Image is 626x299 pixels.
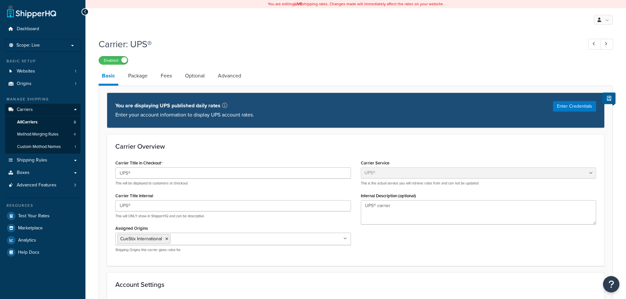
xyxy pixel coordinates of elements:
a: Websites1 [5,65,81,77]
a: Marketplace [5,222,81,234]
span: Boxes [17,170,30,176]
li: Carriers [5,104,81,154]
span: 4 [74,132,76,137]
label: Carrier Title in Checkout [115,160,163,166]
span: CueStix International [120,235,162,242]
a: Previous Record [588,39,601,50]
label: Carrier Service [361,160,389,165]
span: Carriers [17,107,33,113]
a: Optional [182,68,208,84]
a: Advanced Features3 [5,179,81,191]
li: Method Merging Rules [5,128,81,140]
label: Enabled [99,56,128,64]
p: This will be displayed to customers at checkout [115,181,351,186]
span: All Carriers [17,119,37,125]
a: Shipping Rules [5,154,81,166]
a: Advanced [215,68,244,84]
b: LIVE [294,1,302,7]
div: Basic Setup [5,58,81,64]
a: Basic [99,68,118,86]
li: Origins [5,78,81,90]
li: Websites [5,65,81,77]
p: This will ONLY show in ShipperHQ and can be descriptive [115,214,351,219]
a: Boxes [5,167,81,179]
a: Method Merging Rules4 [5,128,81,140]
label: Assigned Origins [115,226,148,231]
button: Open Resource Center [603,276,619,292]
label: Carrier Title Internal [115,193,153,198]
span: Scope: Live [16,43,40,48]
h3: Carrier Overview [115,143,596,150]
span: Marketplace [18,225,43,231]
a: AllCarriers3 [5,116,81,128]
span: 1 [75,69,76,74]
span: Method Merging Rules [17,132,58,137]
p: This is the actual service you will retrieve rates from and can not be updated [361,181,596,186]
span: Test Your Rates [18,213,50,219]
textarea: UPS® carrier [361,200,596,224]
a: Package [125,68,151,84]
a: Custom Method Names1 [5,141,81,153]
a: Help Docs [5,246,81,258]
div: Resources [5,203,81,208]
a: Test Your Rates [5,210,81,222]
li: Custom Method Names [5,141,81,153]
h3: Account Settings [115,281,596,288]
span: 1 [75,81,76,87]
span: 3 [74,182,76,188]
p: Shipping Origins this carrier gives rates for [115,247,351,252]
button: Enter Credentials [553,101,596,112]
span: Analytics [18,238,36,243]
h1: Carrier: UPS® [99,38,576,51]
a: Fees [157,68,175,84]
a: Carriers [5,104,81,116]
span: 3 [74,119,76,125]
span: Advanced Features [17,182,57,188]
button: Show Help Docs [602,93,615,104]
span: Dashboard [17,26,39,32]
span: Origins [17,81,32,87]
span: Help Docs [18,250,39,255]
a: Next Record [600,39,613,50]
div: Manage Shipping [5,96,81,102]
a: Analytics [5,234,81,246]
label: Internal Description (optional) [361,193,416,198]
a: Origins1 [5,78,81,90]
span: Custom Method Names [17,144,61,150]
p: Enter your account information to display UPS account rates. [115,110,254,119]
li: Advanced Features [5,179,81,191]
p: You are displaying UPS published daily rates [115,101,254,110]
a: Dashboard [5,23,81,35]
span: 1 [75,144,76,150]
span: Shipping Rules [17,158,47,163]
span: Websites [17,69,35,74]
